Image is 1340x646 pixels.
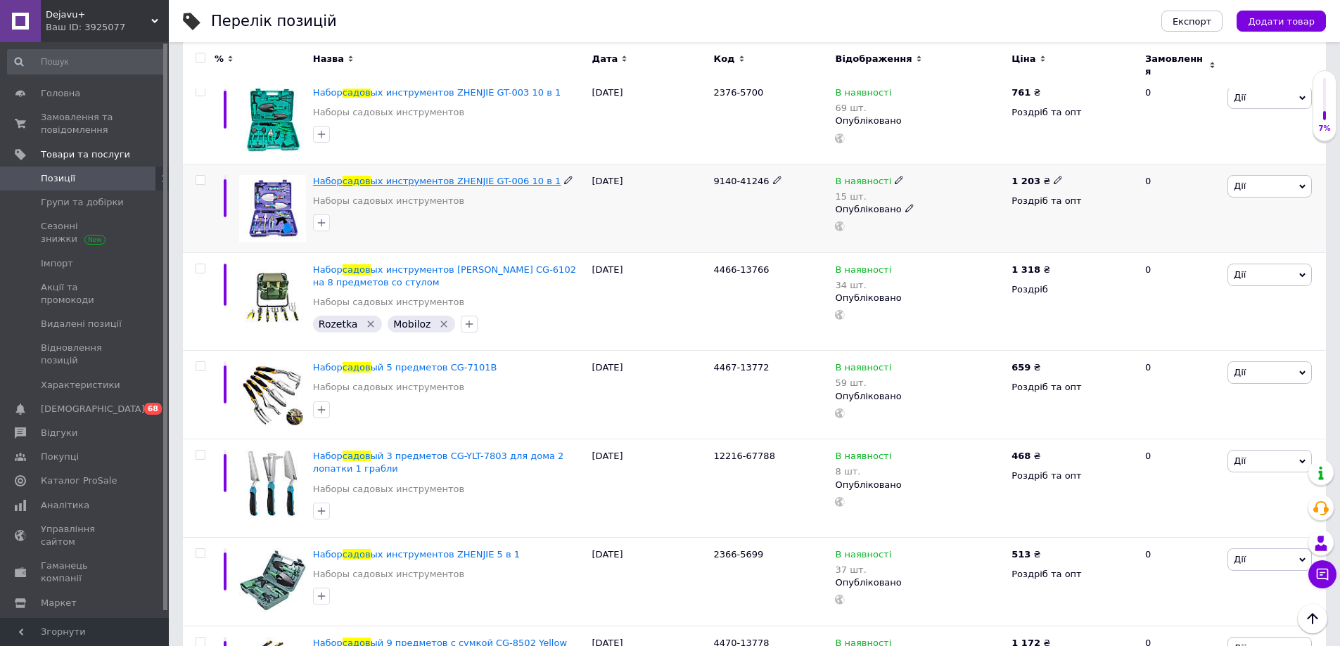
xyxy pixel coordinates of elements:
[41,257,73,270] span: Імпорт
[343,549,371,560] span: садов
[41,560,130,585] span: Гаманець компанії
[1012,381,1133,394] div: Роздріб та опт
[371,176,561,186] span: ых инструментов ZHENJIE GT-006 10 в 1
[41,148,130,161] span: Товари та послуги
[714,549,764,560] span: 2366-5699
[1012,175,1063,188] div: ₴
[589,351,710,439] div: [DATE]
[1234,367,1246,377] span: Дії
[343,87,371,98] span: садов
[215,53,224,65] span: %
[835,264,891,279] span: В наявності
[239,264,306,330] img: Набор садовых инструментов Lesko CG-6102 на 8 предметов со стулом
[1012,87,1030,98] b: 761
[835,377,891,388] div: 59 шт.
[41,111,130,136] span: Замовлення та повідомлення
[835,362,891,377] span: В наявності
[835,451,891,465] span: В наявності
[1145,53,1206,78] span: Замовлення
[343,362,371,373] span: садов
[835,390,1004,403] div: Опубліковано
[393,318,430,330] span: Mobiloz
[1012,283,1133,296] div: Роздріб
[41,597,77,609] span: Маркет
[1308,560,1336,588] button: Чат з покупцем
[313,549,343,560] span: Набор
[313,176,343,186] span: Набор
[239,86,306,153] img: Набор садовых инструментов ZHENJIE GT-003 10 в 1
[1161,11,1223,32] button: Експорт
[1012,451,1030,461] b: 468
[1298,604,1327,633] button: Наверх
[1012,361,1040,374] div: ₴
[835,466,891,477] div: 8 шт.
[1313,124,1336,134] div: 7%
[835,576,1004,589] div: Опубліковано
[835,292,1004,304] div: Опубліковано
[343,176,371,186] span: садов
[41,281,130,306] span: Акції та промокоди
[592,53,618,65] span: Дата
[46,21,169,34] div: Ваш ID: 3925077
[313,381,464,394] a: Наборы садовых инструментов
[1137,537,1224,626] div: 0
[589,537,710,626] div: [DATE]
[41,523,130,548] span: Управління сайтом
[438,318,449,330] svg: Видалити мітку
[1137,76,1224,164] div: 0
[1012,195,1133,207] div: Роздріб та опт
[313,362,343,373] span: Набор
[835,203,1004,216] div: Опубліковано
[835,53,912,65] span: Відображення
[714,87,764,98] span: 2376-5700
[589,76,710,164] div: [DATE]
[589,252,710,351] div: [DATE]
[46,8,151,21] span: Dejavu+
[313,483,464,496] a: Наборы садовых инструментов
[365,318,376,330] svg: Видалити мітку
[835,176,891,190] span: В наявності
[1234,269,1246,280] span: Дії
[319,318,358,330] span: Rozetka
[714,176,770,186] span: 9140-41246
[313,87,561,98] a: Наборсадовых инструментов ZHENJIE GT-003 10 в 1
[313,106,464,119] a: Наборы садовых инструментов
[313,451,343,461] span: Набор
[1137,439,1224,538] div: 0
[41,379,120,392] span: Характеристики
[1012,362,1030,373] b: 659
[1234,92,1246,103] span: Дії
[313,264,576,288] span: ых инструментов [PERSON_NAME] CG-6102 на 8 предметов со стулом
[41,474,117,487] span: Каталог ProSale
[1012,106,1133,119] div: Роздріб та опт
[835,115,1004,127] div: Опубліковано
[589,164,710,252] div: [DATE]
[239,450,306,517] img: Набор садовый 3 предметов CG-YLT-7803 для дома 2 лопатки 1 грабли
[239,361,306,428] img: Набор садовый 5 предметов CG-7101B
[1137,252,1224,351] div: 0
[1012,450,1040,463] div: ₴
[371,362,497,373] span: ый 5 предметов CG-7101B
[41,451,79,463] span: Покупці
[1234,554,1246,564] span: Дії
[7,49,166,75] input: Пошук
[1234,181,1246,191] span: Дії
[313,549,520,560] a: Наборсадовых инструментов ZHENJIE 5 в 1
[835,479,1004,491] div: Опубліковано
[371,87,561,98] span: ых инструментов ZHENJIE GT-003 10 в 1
[313,362,497,373] a: Наборсадовый 5 предметов CG-7101B
[835,564,891,575] div: 37 шт.
[313,195,464,207] a: Наборы садовых инструментов
[1012,264,1040,275] b: 1 318
[1012,548,1040,561] div: ₴
[1137,351,1224,439] div: 0
[41,87,80,100] span: Головна
[1248,16,1315,27] span: Додати товар
[1012,53,1035,65] span: Ціна
[313,451,564,474] span: ый 3 предметов CG-YLT-7803 для дома 2 лопатки 1 грабли
[313,87,343,98] span: Набор
[239,548,306,615] img: Набор садовых инструментов ZHENJIE 5 в 1
[313,568,464,581] a: Наборы садовых инструментов
[313,451,564,474] a: Наборсадовый 3 предметов CG-YLT-7803 для дома 2 лопатки 1 грабли
[714,451,775,461] span: 12216-67788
